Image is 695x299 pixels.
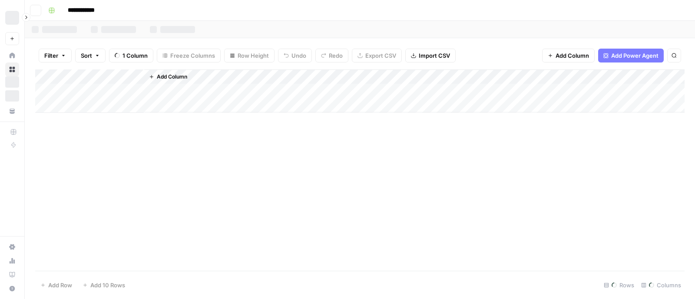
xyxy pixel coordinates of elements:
button: Help + Support [5,282,19,296]
button: Export CSV [352,49,402,62]
button: Row Height [224,49,275,62]
span: Add Power Agent [611,51,659,60]
span: Add Column [556,51,589,60]
div: Columns [638,278,685,292]
a: Your Data [5,104,19,118]
span: Add 10 Rows [90,281,125,289]
button: Add Power Agent [598,49,664,62]
span: Freeze Columns [170,51,215,60]
span: Add Row [48,281,72,289]
button: Freeze Columns [157,49,221,62]
button: Add 10 Rows [77,278,130,292]
span: Redo [329,51,343,60]
span: Filter [44,51,58,60]
span: 1 Column [122,51,148,60]
span: Export CSV [365,51,396,60]
button: Import CSV [405,49,456,62]
span: Add Column [157,73,187,81]
span: Sort [81,51,92,60]
button: Filter [39,49,72,62]
button: Add Column [542,49,595,62]
a: Home [5,49,19,62]
button: Add Column [146,71,191,82]
span: Import CSV [419,51,450,60]
button: 1 Column [109,49,153,62]
a: Browse [5,62,19,76]
div: Rows [600,278,638,292]
span: Undo [291,51,306,60]
button: Sort [75,49,106,62]
a: Usage [5,254,19,268]
button: Undo [278,49,312,62]
button: Add Row [35,278,77,292]
button: Redo [315,49,348,62]
span: Row Height [238,51,269,60]
a: Settings [5,240,19,254]
a: Learning Hub [5,268,19,282]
